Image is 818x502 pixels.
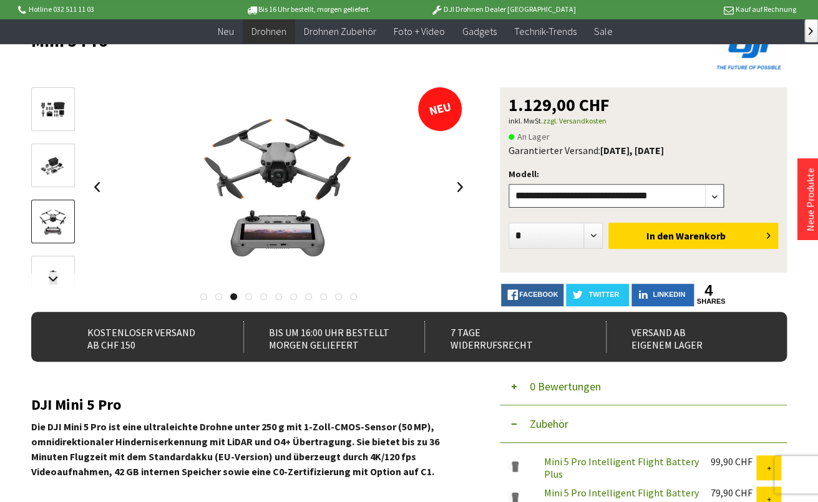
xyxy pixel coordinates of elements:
[211,2,406,17] p: Bis 16 Uhr bestellt, morgen geliefert.
[500,405,787,443] button: Zubehör
[566,284,629,306] a: twitter
[653,291,685,298] span: LinkedIn
[509,113,778,128] p: inkl. MwSt.
[509,167,778,181] p: Modell:
[711,486,756,499] div: 79,90 CHF
[218,25,234,37] span: Neu
[31,397,469,413] h2: DJI Mini 5 Pro
[453,19,505,44] a: Gadgets
[601,2,796,17] p: Kauf auf Rechnung
[804,168,816,231] a: Neue Produkte
[519,291,558,298] span: facebook
[501,284,564,306] a: facebook
[588,291,619,298] span: twitter
[696,297,720,306] a: shares
[394,25,444,37] span: Foto + Video
[31,31,636,50] h1: Mini 5 Pro
[696,284,720,297] a: 4
[606,321,765,352] div: Versand ab eigenem Lager
[16,2,210,17] p: Hotline 032 511 11 03
[509,144,778,157] div: Garantierter Versand:
[585,19,621,44] a: Sale
[500,455,531,476] img: Mini 5 Pro Intelligent Flight Battery Plus
[608,223,778,249] button: In den Warenkorb
[675,229,725,242] span: Warenkorb
[243,19,295,44] a: Drohnen
[462,25,496,37] span: Gadgets
[711,455,756,468] div: 99,90 CHF
[295,19,385,44] a: Drohnen Zubehör
[251,25,286,37] span: Drohnen
[543,116,606,125] a: zzgl. Versandkosten
[31,420,439,478] strong: Die DJI Mini 5 Pro ist eine ultraleichte Drohne unter 250 g mit 1-Zoll-CMOS-Sensor (50 MP), omnid...
[631,284,694,306] a: LinkedIn
[809,27,813,35] span: 
[304,25,376,37] span: Drohnen Zubehör
[593,25,612,37] span: Sale
[424,321,583,352] div: 7 Tage Widerrufsrecht
[385,19,453,44] a: Foto + Video
[600,144,664,157] b: [DATE], [DATE]
[544,486,699,499] a: Mini 5 Pro Intelligent Flight Battery
[62,321,222,352] div: Kostenloser Versand ab CHF 150
[243,321,402,352] div: Bis um 16:00 Uhr bestellt Morgen geliefert
[712,31,787,72] img: DJI
[406,2,600,17] p: DJI Drohnen Dealer [GEOGRAPHIC_DATA]
[500,368,787,405] button: 0 Bewertungen
[505,19,585,44] a: Technik-Trends
[209,19,243,44] a: Neu
[646,229,673,242] span: In den
[544,455,699,480] a: Mini 5 Pro Intelligent Flight Battery Plus
[509,96,610,113] span: 1.129,00 CHF
[35,98,71,122] img: Vorschau: Mini 5 Pro
[514,25,576,37] span: Technik-Trends
[509,129,550,144] span: An Lager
